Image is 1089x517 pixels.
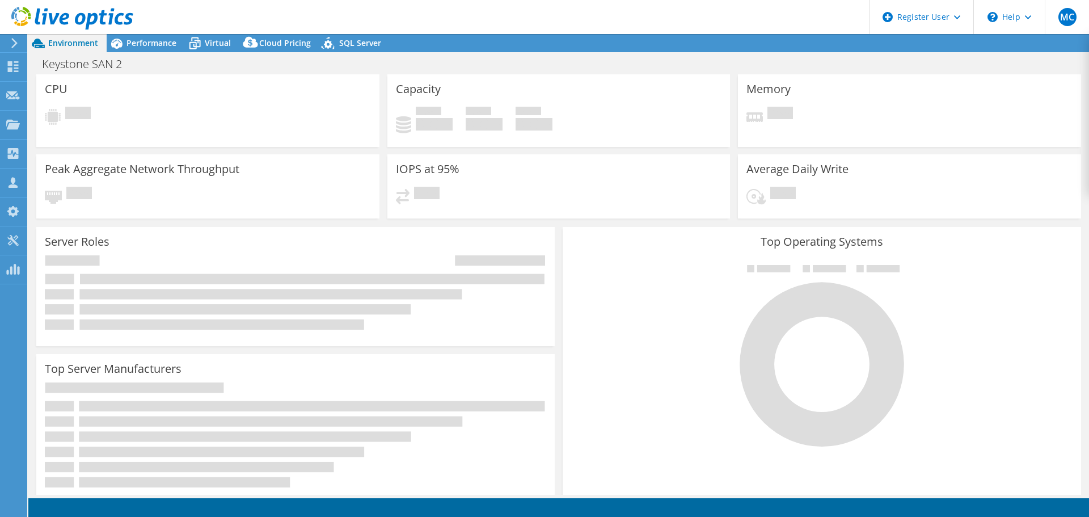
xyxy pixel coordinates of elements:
[259,37,311,48] span: Cloud Pricing
[205,37,231,48] span: Virtual
[416,107,441,118] span: Used
[66,187,92,202] span: Pending
[746,83,791,95] h3: Memory
[37,58,140,70] h1: Keystone SAN 2
[767,107,793,122] span: Pending
[45,83,67,95] h3: CPU
[516,107,541,118] span: Total
[987,12,998,22] svg: \n
[126,37,176,48] span: Performance
[48,37,98,48] span: Environment
[45,363,181,375] h3: Top Server Manufacturers
[414,187,440,202] span: Pending
[1058,8,1077,26] span: MC
[466,107,491,118] span: Free
[571,236,1073,248] h3: Top Operating Systems
[45,236,109,248] h3: Server Roles
[339,37,381,48] span: SQL Server
[65,107,91,122] span: Pending
[396,163,459,175] h3: IOPS at 95%
[770,187,796,202] span: Pending
[45,163,239,175] h3: Peak Aggregate Network Throughput
[466,118,503,131] h4: 0 GiB
[416,118,453,131] h4: 0 GiB
[746,163,849,175] h3: Average Daily Write
[516,118,552,131] h4: 0 GiB
[396,83,441,95] h3: Capacity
